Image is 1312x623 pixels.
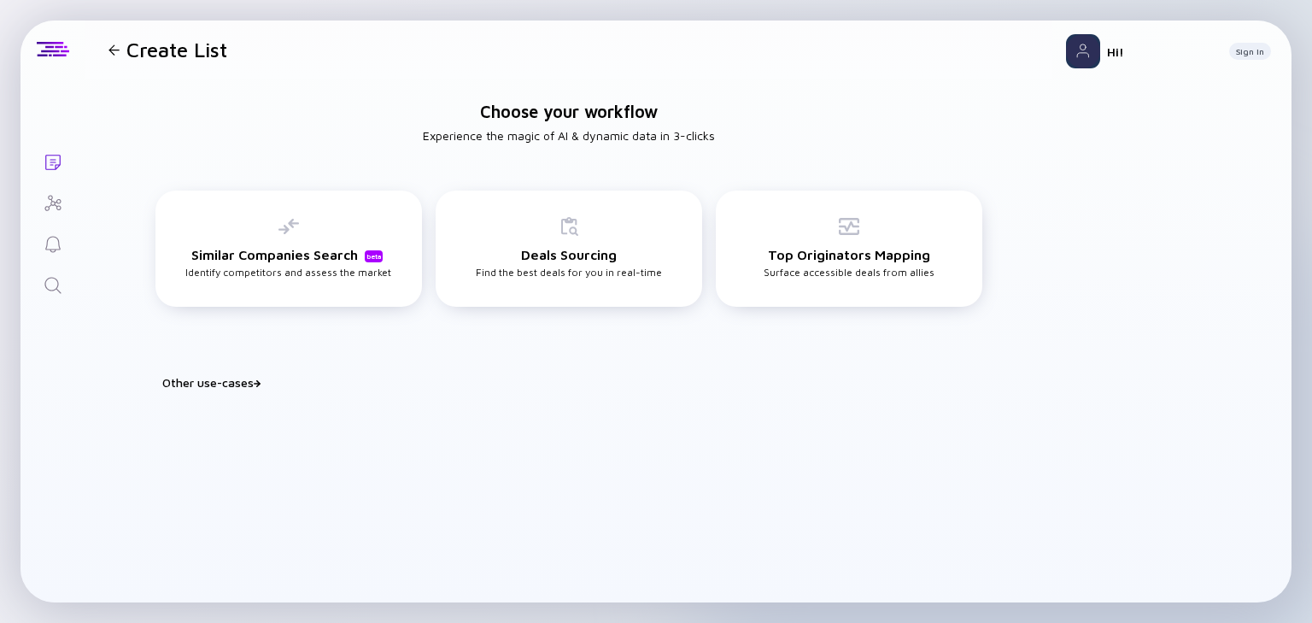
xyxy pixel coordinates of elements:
div: Find the best deals for you in real-time [476,216,662,279]
h2: Experience the magic of AI & dynamic data in 3-clicks [423,128,715,143]
div: Other use-cases [162,375,996,390]
h3: Deals Sourcing [521,247,617,262]
div: beta [365,250,383,262]
a: Reminders [20,222,85,263]
a: Investor Map [20,181,85,222]
h1: Choose your workflow [480,102,658,121]
img: Profile Picture [1066,34,1100,68]
div: Identify competitors and assess the market [185,216,391,279]
div: Hi! [1107,44,1215,59]
button: Sign In [1229,43,1271,60]
h1: Create List [126,38,227,62]
div: Surface accessible deals from allies [764,216,934,279]
h3: Similar Companies Search [191,247,386,262]
a: Lists [20,140,85,181]
h3: Top Originators Mapping [768,247,930,262]
a: Search [20,263,85,304]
